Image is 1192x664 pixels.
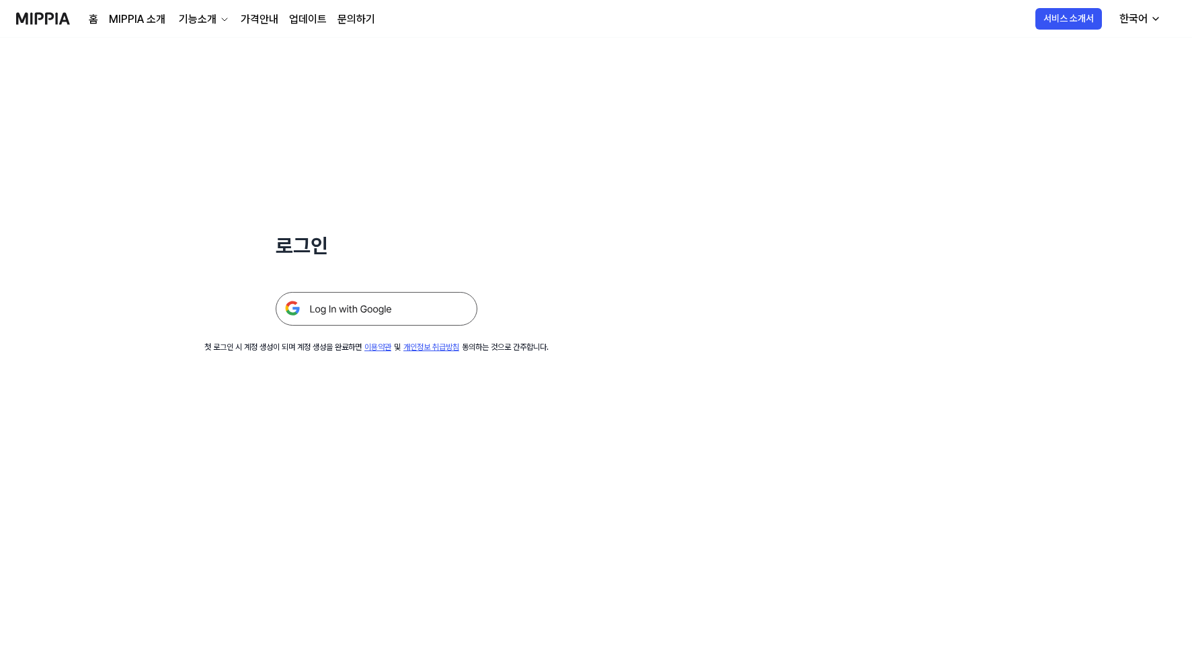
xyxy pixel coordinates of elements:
[1117,11,1150,27] div: 한국어
[276,231,477,260] h1: 로그인
[204,342,549,353] div: 첫 로그인 시 계정 생성이 되며 계정 생성을 완료하면 및 동의하는 것으로 간주합니다.
[109,11,165,28] a: MIPPIA 소개
[89,11,98,28] a: 홈
[337,11,375,28] a: 문의하기
[176,11,230,28] button: 기능소개
[1035,8,1102,30] button: 서비스 소개서
[241,11,278,28] a: 가격안내
[364,342,391,352] a: 이용약관
[276,292,477,326] img: 구글 로그인 버튼
[289,11,327,28] a: 업데이트
[403,342,459,352] a: 개인정보 취급방침
[176,11,219,28] div: 기능소개
[1109,5,1169,32] button: 한국어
